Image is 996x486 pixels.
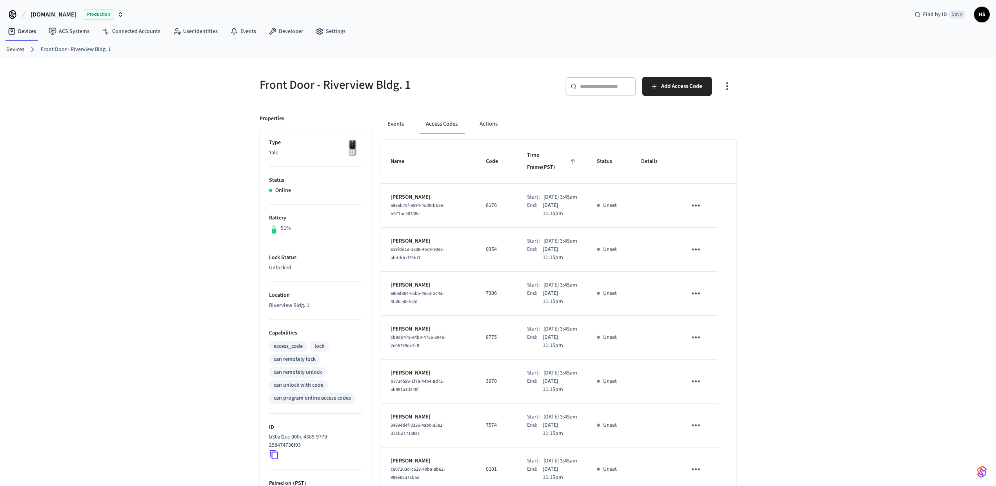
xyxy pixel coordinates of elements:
[527,325,543,333] div: Start:
[269,423,362,431] p: ID
[391,193,467,201] p: [PERSON_NAME]
[603,289,617,298] p: Unset
[391,290,444,305] span: 6806f364-05b5-4e53-bc4a-3fa9ca0efe2d
[2,24,42,38] a: Devices
[391,422,444,437] span: 34894d4f-0336-4ab0-a5a1-d81bd1715831
[224,24,262,38] a: Events
[486,465,508,473] p: 0101
[486,421,508,429] p: 7574
[641,155,668,168] span: Details
[269,329,362,337] p: Capabilities
[661,81,702,91] span: Add Access Code
[527,193,543,201] div: Start:
[527,465,543,482] div: End:
[269,149,362,157] p: Yale
[642,77,712,96] button: Add Access Code
[391,334,445,349] span: cb9dd479-e4b0-4756-804a-2e06790dc2c8
[391,155,414,168] span: Name
[543,281,577,289] p: [DATE] 3:45am
[473,115,504,133] button: Actions
[96,24,167,38] a: Connected Accounts
[527,421,543,438] div: End:
[167,24,224,38] a: User Identities
[543,325,577,333] p: [DATE] 3:45am
[269,176,362,185] p: Status
[543,201,578,218] p: [DATE] 11:15pm
[908,7,971,22] div: Find by IDCtrl K
[391,246,444,261] span: e19fdd1e-1838-4bc9-90e3-abdddcd70b7f
[486,289,508,298] p: 7306
[269,433,359,449] p: b30af2ec-000c-4585-9779-258474736f93
[281,224,291,232] p: 51%
[269,301,362,310] p: Riverview Bldg. 1
[486,155,508,168] span: Code
[486,201,508,210] p: 8176
[977,466,987,478] img: SeamLogoGradient.69752ec5.svg
[314,342,324,351] div: lock
[975,7,989,22] span: HS
[391,325,467,333] p: [PERSON_NAME]
[527,201,543,218] div: End:
[486,377,508,386] p: 3970
[527,237,543,245] div: Start:
[269,139,362,147] p: Type
[527,149,578,174] span: Time Frame(PST)
[391,237,467,245] p: [PERSON_NAME]
[543,369,577,377] p: [DATE] 3:45am
[275,186,291,195] p: Online
[260,115,284,123] p: Properties
[391,378,444,393] span: b8714599-1f7a-44b4-8d72-ab981a1d240f
[6,46,24,54] a: Devices
[274,355,316,364] div: can remotely lock
[309,24,352,38] a: Settings
[31,10,76,19] span: [DOMAIN_NAME]
[543,421,578,438] p: [DATE] 11:15pm
[527,245,543,262] div: End:
[391,457,467,465] p: [PERSON_NAME]
[603,245,617,254] p: Unset
[391,202,445,217] span: a98ab75f-8594-4cd9-bb3e-b971bc40308e
[543,377,578,394] p: [DATE] 11:15pm
[381,115,736,133] div: ant example
[543,193,577,201] p: [DATE] 3:45am
[274,381,324,389] div: can unlock with code
[260,77,493,93] h5: Front Door - Riverview Bldg. 1
[274,394,351,402] div: can program online access codes
[527,413,543,421] div: Start:
[543,465,578,482] p: [DATE] 11:15pm
[274,342,303,351] div: access_code
[269,214,362,222] p: Battery
[262,24,309,38] a: Developer
[527,333,543,350] div: End:
[527,369,543,377] div: Start:
[603,333,617,342] p: Unset
[543,457,577,465] p: [DATE] 3:45am
[949,11,965,18] span: Ctrl K
[486,333,508,342] p: 8775
[391,281,467,289] p: [PERSON_NAME]
[603,201,617,210] p: Unset
[269,291,362,300] p: Location
[597,155,622,168] span: Status
[543,413,577,421] p: [DATE] 3:45am
[603,421,617,429] p: Unset
[974,7,990,22] button: HS
[527,281,543,289] div: Start:
[269,254,362,262] p: Lock Status
[343,139,362,158] img: Yale Assure Touchscreen Wifi Smart Lock, Satin Nickel, Front
[269,264,362,272] p: Unlocked
[603,465,617,473] p: Unset
[83,9,114,20] span: Production
[274,368,322,376] div: can remotely unlock
[543,237,577,245] p: [DATE] 3:45am
[527,377,543,394] div: End:
[527,289,543,306] div: End:
[41,46,111,54] a: Front Door - Riverview Bldg. 1
[381,115,410,133] button: Events
[42,24,96,38] a: ACS Systems
[420,115,464,133] button: Access Codes
[603,377,617,386] p: Unset
[486,245,508,254] p: 0354
[543,333,578,350] p: [DATE] 11:15pm
[527,457,543,465] div: Start:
